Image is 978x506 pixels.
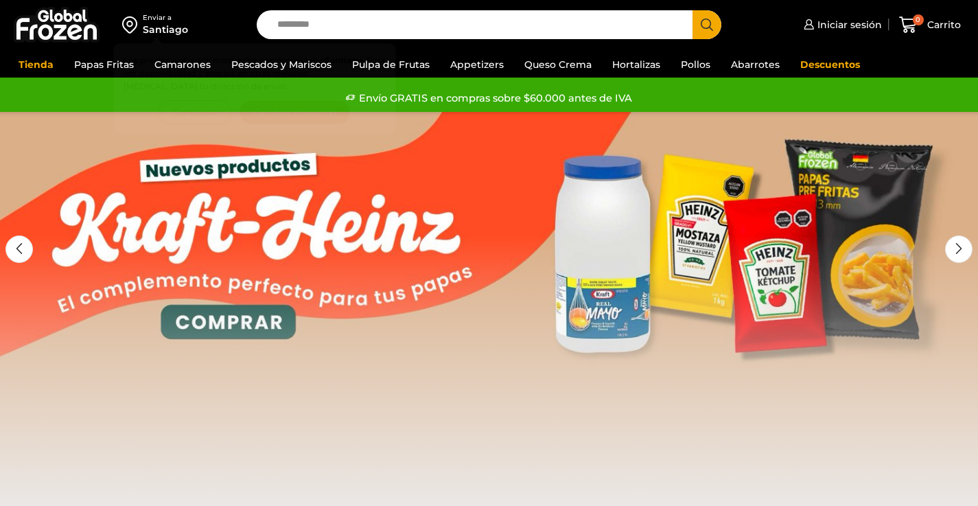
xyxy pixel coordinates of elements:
[325,55,362,65] strong: Santiago
[605,51,667,78] a: Hortalizas
[143,23,188,36] div: Santiago
[67,51,141,78] a: Papas Fritas
[159,100,232,124] button: Continuar
[913,14,924,25] span: 0
[896,9,964,41] a: 0 Carrito
[239,100,351,124] button: Cambiar Dirección
[143,13,188,23] div: Enviar a
[793,51,867,78] a: Descuentos
[814,18,882,32] span: Iniciar sesión
[724,51,787,78] a: Abarrotes
[122,13,143,36] img: address-field-icon.svg
[674,51,717,78] a: Pollos
[443,51,511,78] a: Appetizers
[517,51,598,78] a: Queso Crema
[924,18,961,32] span: Carrito
[12,51,60,78] a: Tienda
[800,11,882,38] a: Iniciar sesión
[124,54,386,93] p: Los precios y el stock mostrados corresponden a . Para ver disponibilidad y precios en otras regi...
[692,10,721,39] button: Search button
